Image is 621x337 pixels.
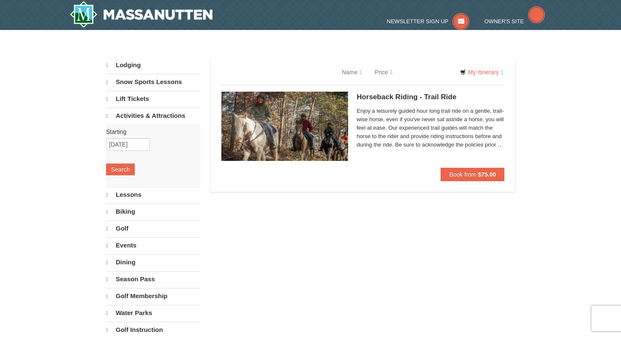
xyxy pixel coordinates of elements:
a: My Itinerary [455,66,509,79]
span: Owner's Site [485,18,524,24]
button: Book from $75.00 [441,168,504,181]
a: Season Pass [106,271,200,287]
a: Name [335,64,368,81]
strong: $75.00 [478,171,496,178]
button: Search [106,163,135,175]
a: Activities & Attractions [106,108,200,124]
a: Snow Sports Lessons [106,74,200,90]
img: 21584748-79-4e8ac5ed.jpg [221,92,348,161]
a: Lessons [106,187,200,203]
a: Owner's Site [485,18,545,24]
span: Newsletter Sign Up [387,18,449,24]
span: Enjoy a leisurely guided hour long trail ride on a gentle, trail-wise horse, even if you’ve never... [357,107,504,149]
a: Golf Membership [106,288,200,304]
a: Golf [106,220,200,236]
a: Biking [106,204,200,220]
a: Dining [106,254,200,270]
a: Lodging [106,57,200,73]
a: Newsletter Sign Up [387,18,470,24]
img: Massanutten Resort Logo [70,1,212,28]
h5: Horseback Riding - Trail Ride [357,93,504,101]
a: Price [368,64,399,81]
label: Starting [106,128,194,136]
a: Lift Tickets [106,91,200,107]
span: Book from [449,171,476,178]
a: Water Parks [106,305,200,321]
a: Events [106,237,200,253]
a: Massanutten Resort [70,1,212,28]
